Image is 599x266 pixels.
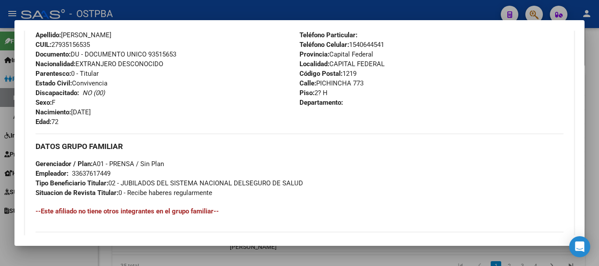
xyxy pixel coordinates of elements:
strong: Localidad: [299,60,329,68]
strong: Código Postal: [299,70,342,78]
strong: Departamento: [299,99,343,106]
span: 02 - JUBILADOS DEL SISTEMA NACIONAL DELSEGURO DE SALUD [36,179,303,187]
div: Open Intercom Messenger [569,236,590,257]
strong: Nacionalidad: [36,60,75,68]
strong: Gerenciador / Plan: [36,160,93,168]
span: 1219 [299,70,357,78]
i: NO (00) [82,89,105,97]
strong: Situacion de Revista Titular: [36,189,118,197]
h3: DATOS GRUPO FAMILIAR [36,142,563,151]
strong: Sexo: [36,99,52,106]
strong: Nacimiento: [36,108,71,116]
strong: Provincia: [299,50,329,58]
strong: Documento: [36,50,71,58]
span: CAPITAL FEDERAL [299,60,385,68]
strong: Calle: [299,79,316,87]
span: A01 - PRENSA / Sin Plan [36,160,164,168]
span: PICHINCHA 773 [299,79,364,87]
span: [DATE] [36,108,91,116]
strong: Tipo Beneficiario Titular: [36,179,108,187]
span: 2? H [299,89,328,97]
strong: Teléfono Particular: [299,31,357,39]
strong: Parentesco: [36,70,71,78]
strong: Teléfono Celular: [299,41,349,49]
span: [PERSON_NAME] [36,31,111,39]
span: DU - DOCUMENTO UNICO 93515653 [36,50,176,58]
strong: Estado Civil: [36,79,72,87]
span: EXTRANJERO DESCONOCIDO [36,60,163,68]
strong: Discapacitado: [36,89,79,97]
span: 72 [36,118,58,126]
div: 33637617449 [72,169,111,178]
span: 0 - Titular [36,70,99,78]
span: 27935156535 [36,41,90,49]
strong: Piso: [299,89,314,97]
strong: Apellido: [36,31,61,39]
strong: Edad: [36,118,51,126]
span: F [36,99,55,106]
span: 0 - Recibe haberes regularmente [36,189,212,197]
span: Capital Federal [299,50,373,58]
h4: --Este afiliado no tiene otros integrantes en el grupo familiar-- [36,206,563,216]
strong: Empleador: [36,170,68,177]
strong: CUIL: [36,41,51,49]
span: 1540644541 [299,41,384,49]
span: Convivencia [36,79,107,87]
